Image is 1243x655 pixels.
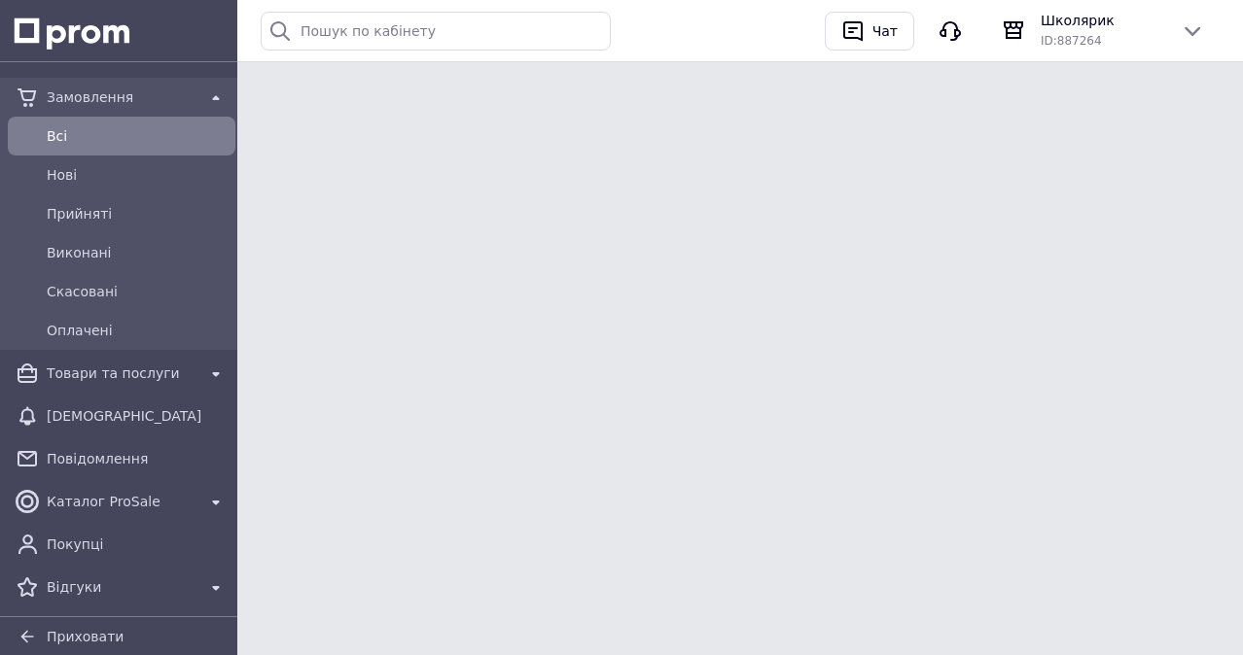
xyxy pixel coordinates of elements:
[47,629,124,644] span: Приховати
[47,363,196,383] span: Товари та послуги
[47,406,228,426] span: [DEMOGRAPHIC_DATA]
[47,577,196,597] span: Відгуки
[869,17,902,46] div: Чат
[47,243,228,262] span: Виконані
[47,204,228,224] span: Прийняті
[47,87,196,107] span: Замовлення
[1041,34,1102,48] span: ID: 887264
[47,282,228,301] span: Скасовані
[261,12,611,51] input: Пошук по кабінету
[47,449,228,468] span: Повідомлення
[825,12,914,51] button: Чат
[47,492,196,511] span: Каталог ProSale
[47,165,228,185] span: Нові
[47,534,228,554] span: Покупці
[47,126,228,146] span: Всi
[1041,11,1165,30] span: Школярик
[47,321,228,340] span: Оплачені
